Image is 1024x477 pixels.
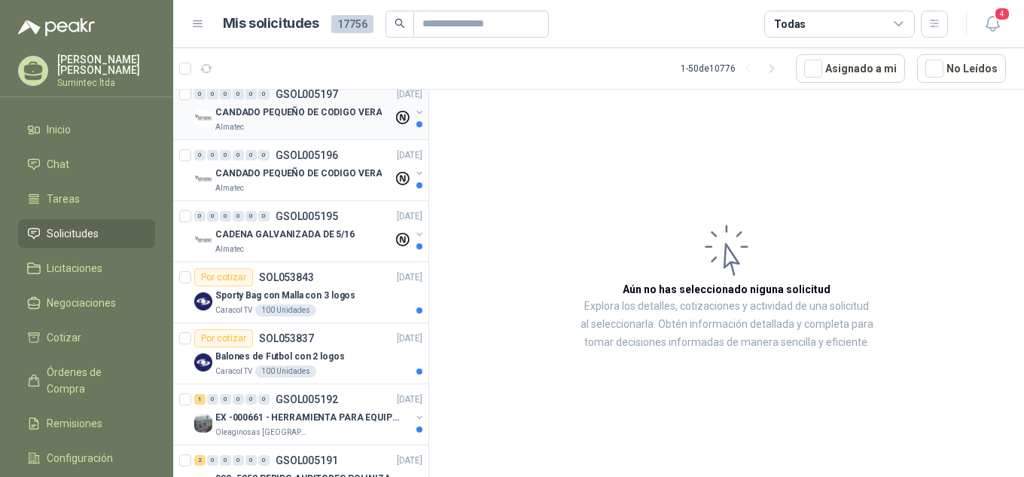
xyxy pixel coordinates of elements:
[215,411,403,425] p: EX -000661 - HERRAMIENTA PARA EQUIPO MECANICO PLAN
[215,167,382,181] p: CANDADO PEQUEÑO DE CODIGO VERA
[18,358,155,403] a: Órdenes de Compra
[194,394,206,405] div: 1
[207,211,218,222] div: 0
[276,211,338,222] p: GSOL005195
[47,295,116,311] span: Negociaciones
[47,121,71,138] span: Inicio
[194,353,212,372] img: Company Logo
[215,365,252,378] p: Caracol TV
[215,289,355,303] p: Sporty Bag con Malla con 3 logos
[233,211,244,222] div: 0
[397,87,422,102] p: [DATE]
[397,454,422,468] p: [DATE]
[259,333,314,344] p: SOL053837
[395,18,405,29] span: search
[207,150,218,161] div: 0
[18,115,155,144] a: Inicio
[173,323,428,384] a: Por cotizarSOL053837[DATE] Company LogoBalones de Futbol con 2 logosCaracol TV100 Unidades
[917,54,1006,83] button: No Leídos
[276,455,338,466] p: GSOL005191
[207,89,218,99] div: 0
[681,57,784,81] div: 1 - 50 de 10776
[57,54,155,75] p: [PERSON_NAME] [PERSON_NAME]
[397,271,422,285] p: [DATE]
[245,150,257,161] div: 0
[47,364,141,397] span: Órdenes de Compra
[258,150,270,161] div: 0
[18,150,155,179] a: Chat
[215,304,252,316] p: Caracol TV
[220,150,231,161] div: 0
[194,414,212,433] img: Company Logo
[796,54,905,83] button: Asignado a mi
[255,304,316,316] div: 100 Unidades
[194,268,253,286] div: Por cotizar
[173,262,428,323] a: Por cotizarSOL053843[DATE] Company LogoSporty Bag con Malla con 3 logosCaracol TV100 Unidades
[233,455,244,466] div: 0
[979,11,1006,38] button: 4
[276,89,338,99] p: GSOL005197
[215,243,244,255] p: Almatec
[207,455,218,466] div: 0
[47,329,81,346] span: Cotizar
[215,182,244,194] p: Almatec
[233,89,244,99] div: 0
[194,211,206,222] div: 0
[258,455,270,466] div: 0
[47,225,99,242] span: Solicitudes
[215,427,310,439] p: Oleaginosas [GEOGRAPHIC_DATA][PERSON_NAME]
[194,292,212,310] img: Company Logo
[194,89,206,99] div: 0
[18,323,155,352] a: Cotizar
[397,332,422,346] p: [DATE]
[397,148,422,163] p: [DATE]
[194,329,253,347] div: Por cotizar
[194,455,206,466] div: 2
[623,281,830,298] h3: Aún no has seleccionado niguna solicitud
[245,394,257,405] div: 0
[47,156,69,173] span: Chat
[397,393,422,407] p: [DATE]
[18,219,155,248] a: Solicitudes
[47,450,113,466] span: Configuración
[258,394,270,405] div: 0
[233,394,244,405] div: 0
[215,121,244,133] p: Almatec
[580,298,873,352] p: Explora los detalles, cotizaciones y actividad de una solicitud al seleccionarla. Obtén informaci...
[18,409,155,438] a: Remisiones
[258,89,270,99] div: 0
[245,455,257,466] div: 0
[194,85,425,133] a: 0 0 0 0 0 0 GSOL005197[DATE] Company LogoCANDADO PEQUEÑO DE CODIGO VERAAlmatec
[18,444,155,472] a: Configuración
[57,78,155,87] p: Sumintec ltda
[220,394,231,405] div: 0
[194,231,212,249] img: Company Logo
[18,185,155,213] a: Tareas
[215,228,355,242] p: CADENA GALVANIZADA DE 5/16
[18,254,155,283] a: Licitaciones
[194,109,212,127] img: Company Logo
[194,207,425,255] a: 0 0 0 0 0 0 GSOL005195[DATE] Company LogoCADENA GALVANIZADA DE 5/16Almatec
[255,365,316,378] div: 100 Unidades
[207,394,218,405] div: 0
[220,455,231,466] div: 0
[194,146,425,194] a: 0 0 0 0 0 0 GSOL005196[DATE] Company LogoCANDADO PEQUEÑO DE CODIGO VERAAlmatec
[331,15,373,33] span: 17756
[233,150,244,161] div: 0
[194,390,425,439] a: 1 0 0 0 0 0 GSOL005192[DATE] Company LogoEX -000661 - HERRAMIENTA PARA EQUIPO MECANICO PLANOleagi...
[245,89,257,99] div: 0
[774,16,806,32] div: Todas
[259,272,314,283] p: SOL053843
[397,209,422,224] p: [DATE]
[194,150,206,161] div: 0
[215,350,345,364] p: Balones de Futbol con 2 logos
[18,289,155,317] a: Negociaciones
[276,394,338,405] p: GSOL005192
[47,191,80,207] span: Tareas
[245,211,257,222] div: 0
[47,260,102,277] span: Licitaciones
[194,170,212,188] img: Company Logo
[18,18,95,36] img: Logo peakr
[215,105,382,120] p: CANDADO PEQUEÑO DE CODIGO VERA
[220,211,231,222] div: 0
